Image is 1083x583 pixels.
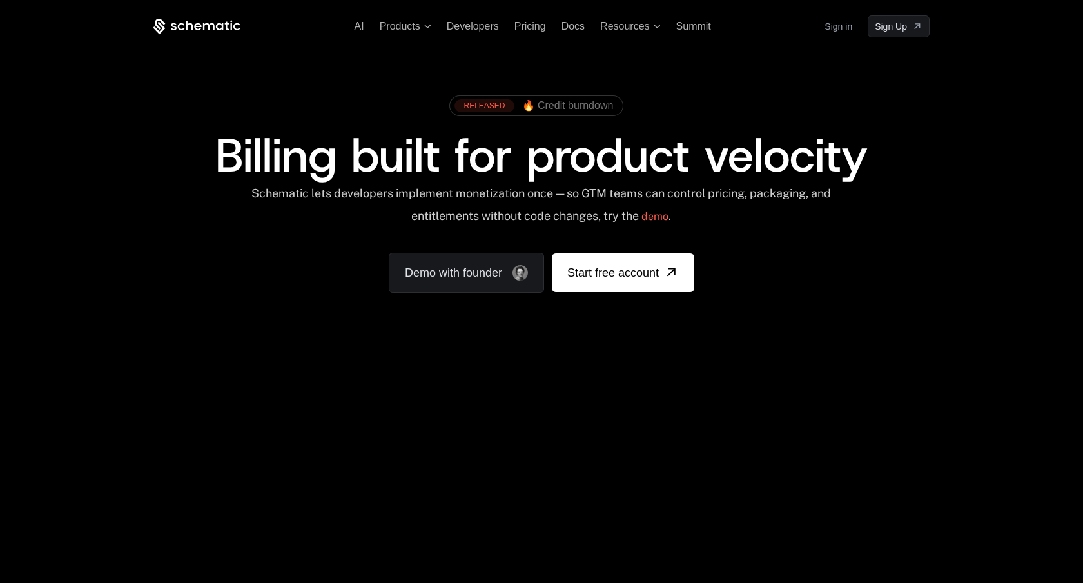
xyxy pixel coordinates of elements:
a: Pricing [514,21,546,32]
a: Docs [561,21,585,32]
span: Products [380,21,420,32]
a: [object Object] [868,15,930,37]
span: Billing built for product velocity [215,124,868,186]
div: RELEASED [454,99,514,112]
img: Founder [512,265,528,281]
a: Summit [676,21,711,32]
a: Sign in [824,16,852,37]
span: Resources [600,21,649,32]
span: Sign Up [875,20,907,33]
div: Schematic lets developers implement monetization once — so GTM teams can control pricing, packagi... [250,186,832,232]
span: Start free account [567,264,659,282]
a: AI [355,21,364,32]
span: 🔥 Credit burndown [522,100,614,112]
a: Demo with founder, ,[object Object] [389,253,544,293]
a: [object Object],[object Object] [454,99,613,112]
a: [object Object] [552,253,694,292]
a: demo [641,201,668,232]
a: Developers [447,21,499,32]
